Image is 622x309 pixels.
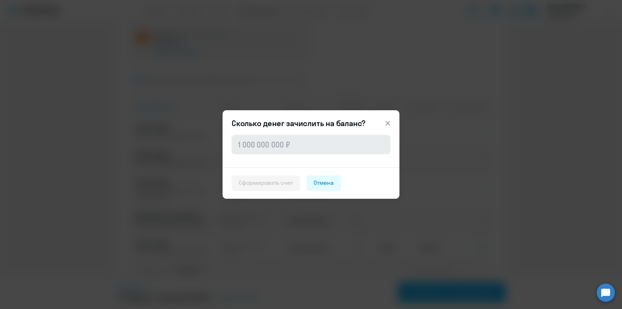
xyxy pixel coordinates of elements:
[314,179,334,187] div: Отмена
[223,118,399,128] header: Сколько денег зачислить на баланс?
[239,179,293,187] div: Сформировать счет
[232,175,300,191] button: Сформировать счет
[232,135,390,154] input: 1 000 000 000 ₽
[306,175,341,191] button: Отмена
